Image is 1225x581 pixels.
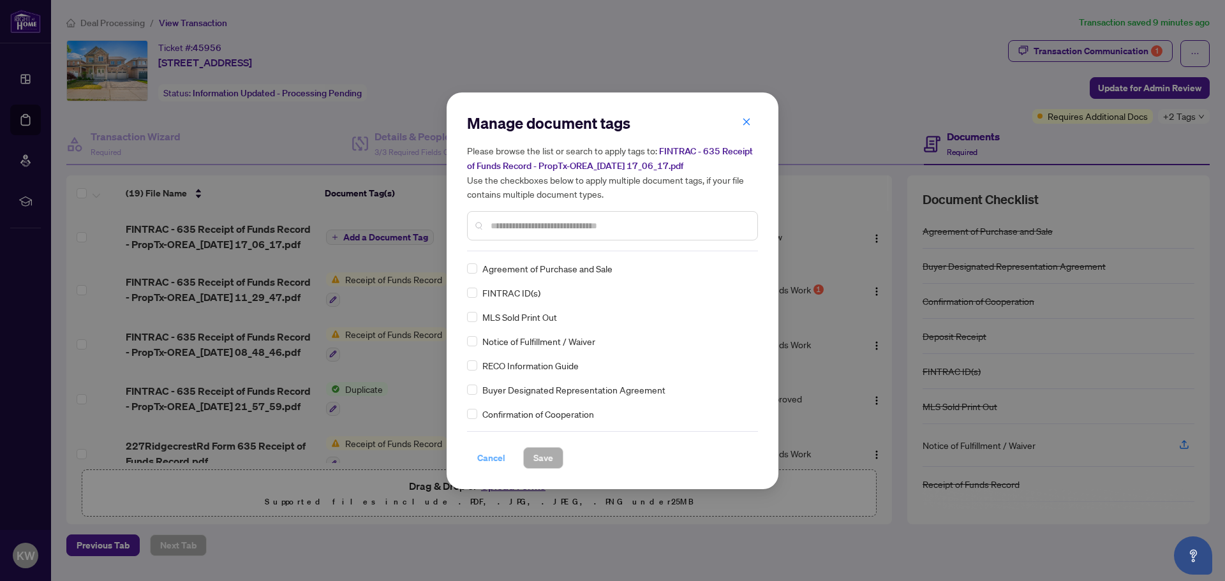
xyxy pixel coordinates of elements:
[482,310,557,324] span: MLS Sold Print Out
[477,448,505,468] span: Cancel
[742,117,751,126] span: close
[482,261,612,276] span: Agreement of Purchase and Sale
[482,334,595,348] span: Notice of Fulfillment / Waiver
[467,143,758,201] h5: Please browse the list or search to apply tags to: Use the checkboxes below to apply multiple doc...
[467,113,758,133] h2: Manage document tags
[482,407,594,421] span: Confirmation of Cooperation
[482,358,579,372] span: RECO Information Guide
[1174,536,1212,575] button: Open asap
[482,286,540,300] span: FINTRAC ID(s)
[467,447,516,469] button: Cancel
[523,447,563,469] button: Save
[467,145,753,172] span: FINTRAC - 635 Receipt of Funds Record - PropTx-OREA_[DATE] 17_06_17.pdf
[482,383,665,397] span: Buyer Designated Representation Agreement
